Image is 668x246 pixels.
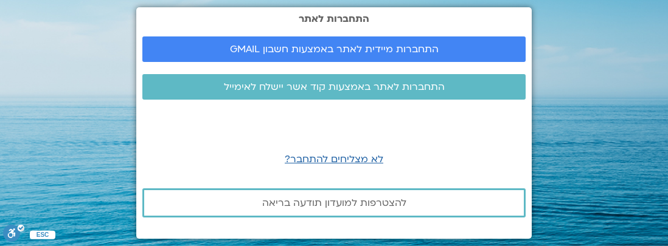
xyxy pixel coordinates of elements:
a: לא מצליחים להתחבר? [285,152,383,166]
span: התחברות לאתר באמצעות קוד אשר יישלח לאימייל [224,81,445,92]
a: התחברות מיידית לאתר באמצעות חשבון GMAIL [142,36,526,62]
a: התחברות לאתר באמצעות קוד אשר יישלח לאימייל [142,74,526,100]
span: להצטרפות למועדון תודעה בריאה [262,197,406,208]
span: התחברות מיידית לאתר באמצעות חשבון GMAIL [230,44,439,55]
a: להצטרפות למועדון תודעה בריאה [142,188,526,217]
h2: התחברות לאתר [142,13,526,24]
